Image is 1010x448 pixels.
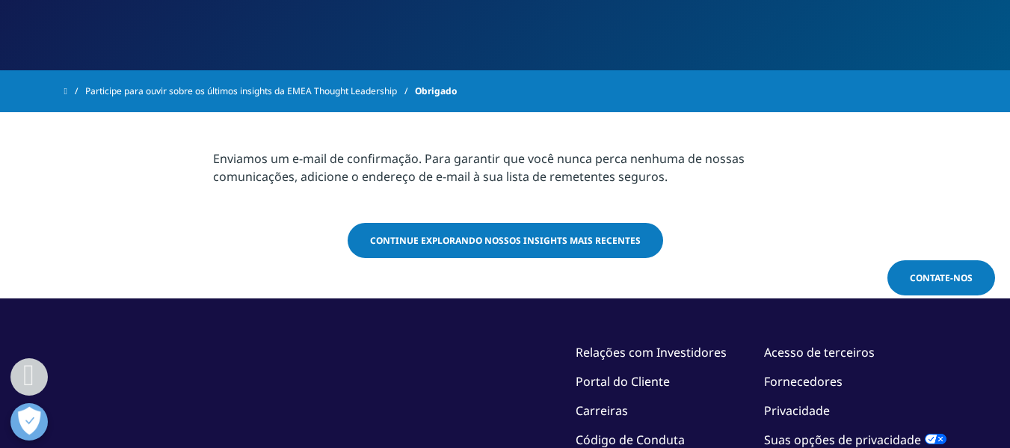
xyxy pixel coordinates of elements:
a: Portal do Cliente [576,373,670,390]
a: Código de Conduta [576,432,685,448]
a: Acesso de terceiros [764,344,875,360]
a: Contate-nos [887,260,995,295]
a: Carreiras [576,402,628,419]
a: Fornecedores [764,373,843,390]
button: Abrir preferências [10,403,48,441]
font: Continue explorando nossos Insights mais recentes [370,234,641,247]
a: Privacidade [764,402,830,419]
a: Relações com Investidores [576,344,727,360]
a: Suas opções de privacidade [764,432,946,448]
font: Obrigado [415,85,458,97]
a: Continue explorando nossos Insights mais recentes [348,223,663,258]
font: Suas opções de privacidade [764,432,921,448]
font: Enviamos um e-mail de confirmação. Para garantir que você nunca perca nenhuma de nossas comunicaç... [213,150,745,185]
font: Participe para ouvir sobre os últimos insights da EMEA Thought Leadership [85,85,397,97]
font: Contate-nos [910,271,973,284]
a: Participe para ouvir sobre os últimos insights da EMEA Thought Leadership [85,78,415,105]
